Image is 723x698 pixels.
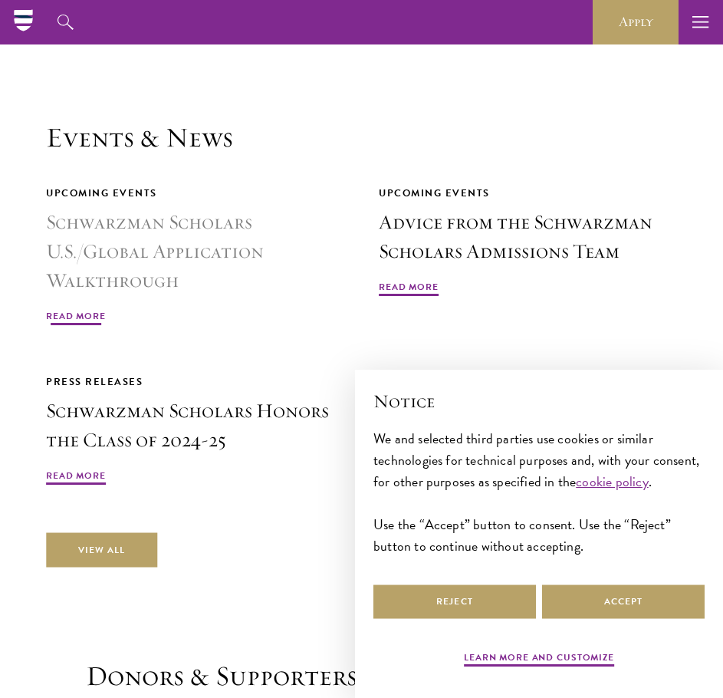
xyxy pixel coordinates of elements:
[373,428,705,557] div: We and selected third parties use cookies or similar technologies for technical purposes and, wit...
[46,533,157,568] a: View All
[46,374,344,390] div: Press Releases
[379,208,677,266] h3: Advice from the Schwarzman Scholars Admissions Team
[379,185,677,298] a: Upcoming Events Advice from the Schwarzman Scholars Admissions Team Read More
[46,309,106,328] span: Read More
[46,185,344,328] a: Upcoming Events Schwarzman Scholars U.S./Global Application Walkthrough Read More
[464,650,614,669] button: Learn more and customize
[379,185,677,202] div: Upcoming Events
[46,208,344,295] h3: Schwarzman Scholars U.S./Global Application Walkthrough
[46,469,106,487] span: Read More
[576,471,648,492] a: cookie policy
[542,584,705,619] button: Accept
[86,660,638,693] h1: Donors & Supporters
[46,374,344,487] a: Press Releases Schwarzman Scholars Honors the Class of 2024-25 Read More
[46,185,344,202] div: Upcoming Events
[46,397,344,455] h3: Schwarzman Scholars Honors the Class of 2024-25
[373,584,536,619] button: Reject
[373,388,705,414] h2: Notice
[379,280,439,298] span: Read More
[46,121,677,154] h2: Events & News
